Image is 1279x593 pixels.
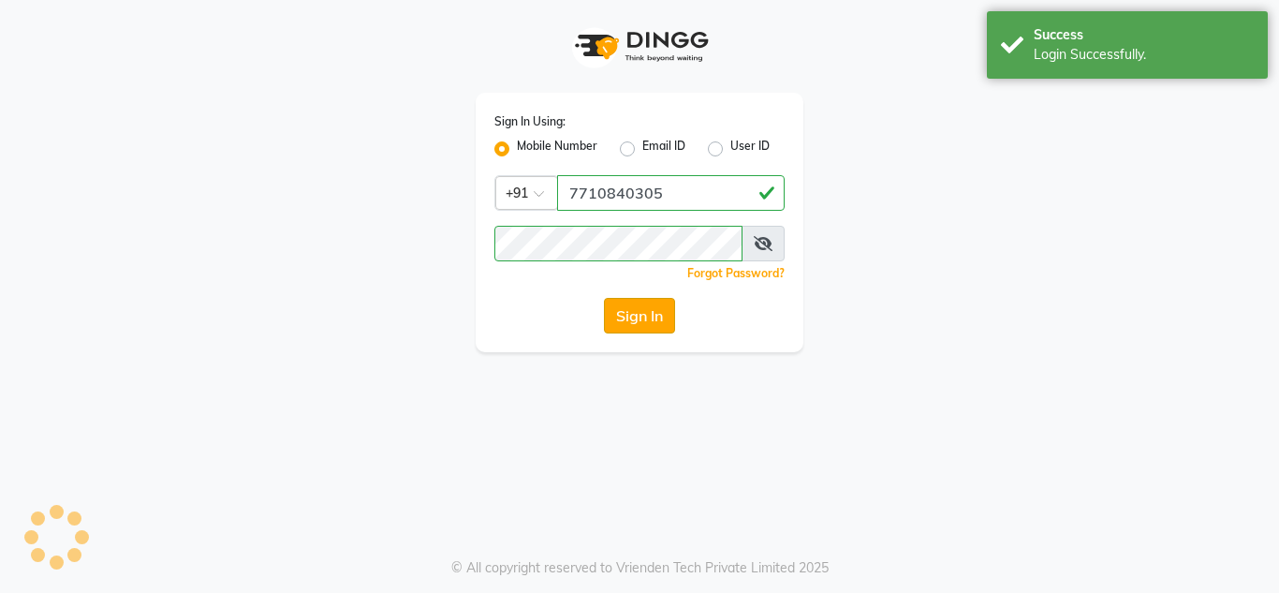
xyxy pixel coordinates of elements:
button: Sign In [604,298,675,334]
input: Username [557,175,785,211]
label: User ID [730,138,770,160]
a: Forgot Password? [687,266,785,280]
label: Email ID [642,138,685,160]
label: Mobile Number [517,138,597,160]
label: Sign In Using: [494,113,566,130]
div: Success [1034,25,1254,45]
div: Login Successfully. [1034,45,1254,65]
img: logo1.svg [565,19,714,74]
input: Username [494,226,742,261]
